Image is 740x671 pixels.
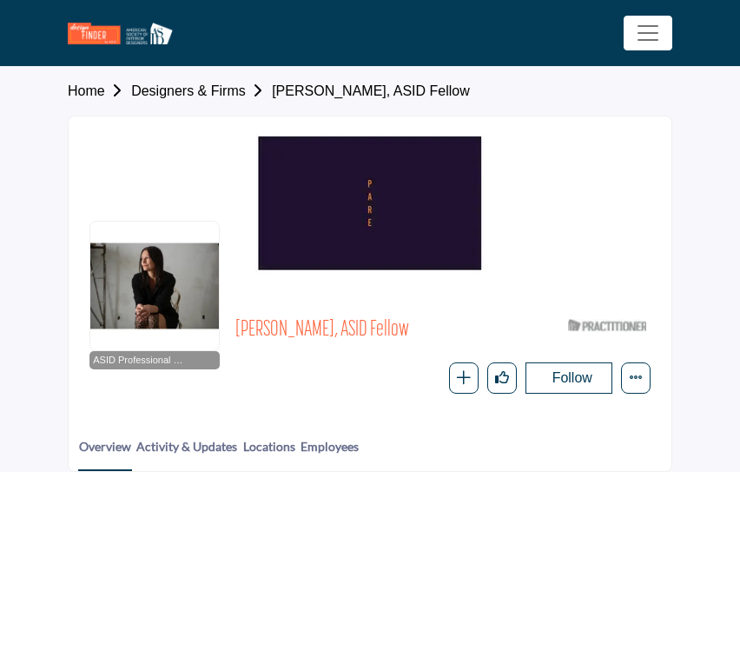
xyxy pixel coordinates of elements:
[68,23,182,44] img: site Logo
[242,437,296,469] a: Locations
[93,353,188,368] span: ASID Professional Practitioner
[525,362,612,394] button: Follow
[78,437,132,471] a: Overview
[624,16,672,50] button: Toggle navigation
[621,362,651,394] button: More details
[300,437,360,469] a: Employees
[235,316,552,345] span: Steffany Hollingsworth, ASID Fellow
[131,83,272,98] a: Designers & Firms
[487,362,517,394] button: Like
[135,437,238,469] a: Activity & Updates
[568,316,646,335] img: ASID Qualified Practitioners
[68,83,131,98] a: Home
[272,83,470,98] a: [PERSON_NAME], ASID Fellow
